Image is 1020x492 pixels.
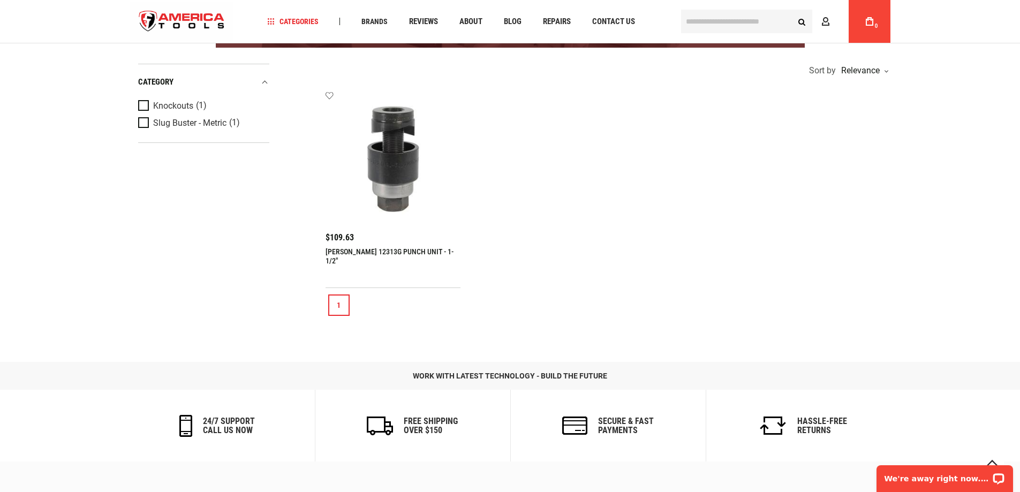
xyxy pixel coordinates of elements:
h6: secure & fast payments [598,417,654,435]
a: Blog [499,14,526,29]
h6: Free Shipping Over $150 [404,417,458,435]
a: [PERSON_NAME] 12313G PUNCH UNIT - 1-1/2" [326,247,454,265]
img: America Tools [130,2,234,42]
a: About [455,14,487,29]
span: Categories [267,18,319,25]
span: Contact Us [592,18,635,26]
a: Categories [262,14,323,29]
a: Repairs [538,14,576,29]
a: Slug Buster - Metric (1) [138,117,267,129]
span: (1) [196,101,207,110]
div: Product Filters [138,64,269,143]
span: Slug Buster - Metric [153,118,226,128]
div: Relevance [838,66,888,75]
div: category [138,75,269,89]
span: Sort by [809,66,836,75]
span: Reviews [409,18,438,26]
button: Search [792,11,812,32]
a: Contact Us [587,14,640,29]
a: store logo [130,2,234,42]
span: Knockouts [153,101,193,111]
a: Brands [357,14,392,29]
span: Repairs [543,18,571,26]
h6: Hassle-Free Returns [797,417,847,435]
span: Blog [504,18,522,26]
span: $109.63 [326,233,354,242]
span: (1) [229,118,240,127]
span: 0 [875,23,878,29]
h6: 24/7 support call us now [203,417,255,435]
a: Knockouts (1) [138,100,267,112]
a: 1 [328,294,350,316]
img: GREENLEE 12313G PUNCH UNIT - 1-1/2 [336,102,450,216]
iframe: LiveChat chat widget [870,458,1020,492]
span: Brands [361,18,388,25]
span: About [459,18,482,26]
a: Reviews [404,14,443,29]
